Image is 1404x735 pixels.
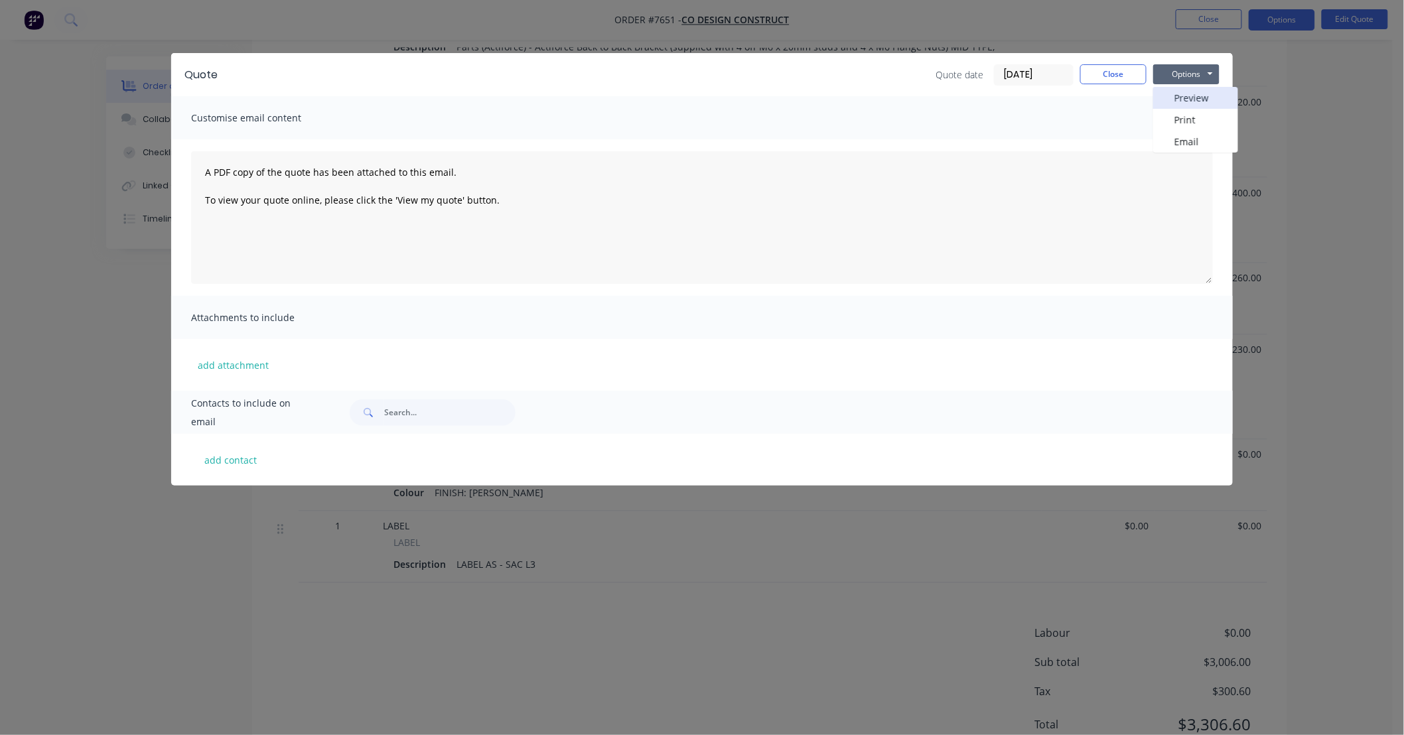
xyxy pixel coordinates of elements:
button: Email [1153,131,1238,153]
span: Customise email content [191,109,337,127]
input: Search... [384,399,516,426]
button: Print [1153,109,1238,131]
button: Options [1153,64,1220,84]
span: Contacts to include on email [191,394,316,431]
button: Close [1080,64,1147,84]
button: Preview [1153,87,1238,109]
span: Quote date [936,68,983,82]
div: Quote [184,67,218,83]
textarea: A PDF copy of the quote has been attached to this email. To view your quote online, please click ... [191,151,1213,284]
button: add contact [191,450,271,470]
span: Attachments to include [191,308,337,327]
button: add attachment [191,355,275,375]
